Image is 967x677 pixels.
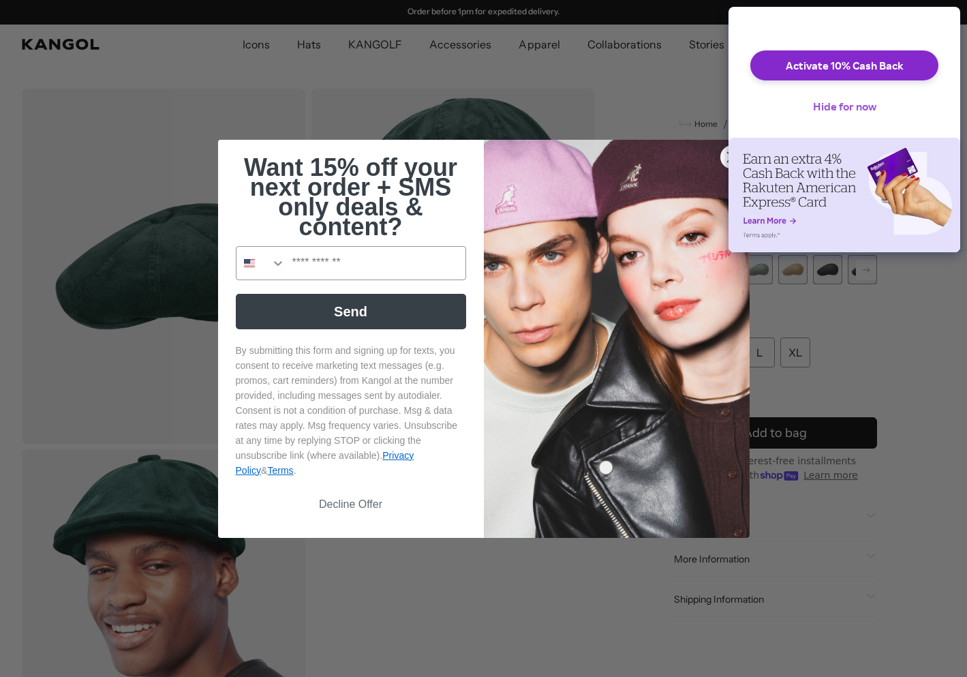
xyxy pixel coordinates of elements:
button: Send [236,294,466,329]
button: Decline Offer [236,492,466,517]
input: Phone Number [286,247,465,280]
img: United States [244,258,255,269]
img: 4fd34567-b031-494e-b820-426212470989.jpeg [484,140,750,538]
button: Search Countries [236,247,286,280]
button: Close dialog [720,145,744,169]
span: Want 15% off your next order + SMS only deals & content? [244,153,457,241]
a: Terms [267,465,293,476]
p: By submitting this form and signing up for texts, you consent to receive marketing text messages ... [236,343,466,478]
